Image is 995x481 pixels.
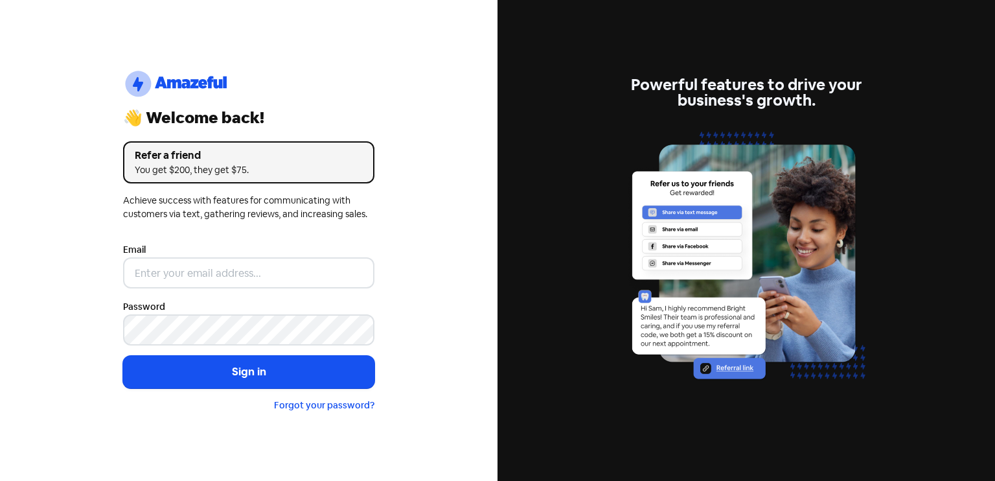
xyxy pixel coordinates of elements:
img: referrals [621,124,872,403]
div: Powerful features to drive your business's growth. [621,77,872,108]
label: Email [123,243,146,257]
div: Refer a friend [135,148,363,163]
label: Password [123,300,165,314]
div: Achieve success with features for communicating with customers via text, gathering reviews, and i... [123,194,374,221]
a: Forgot your password? [274,399,374,411]
div: You get $200, they get $75. [135,163,363,177]
button: Sign in [123,356,374,388]
div: 👋 Welcome back! [123,110,374,126]
input: Enter your email address... [123,257,374,288]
